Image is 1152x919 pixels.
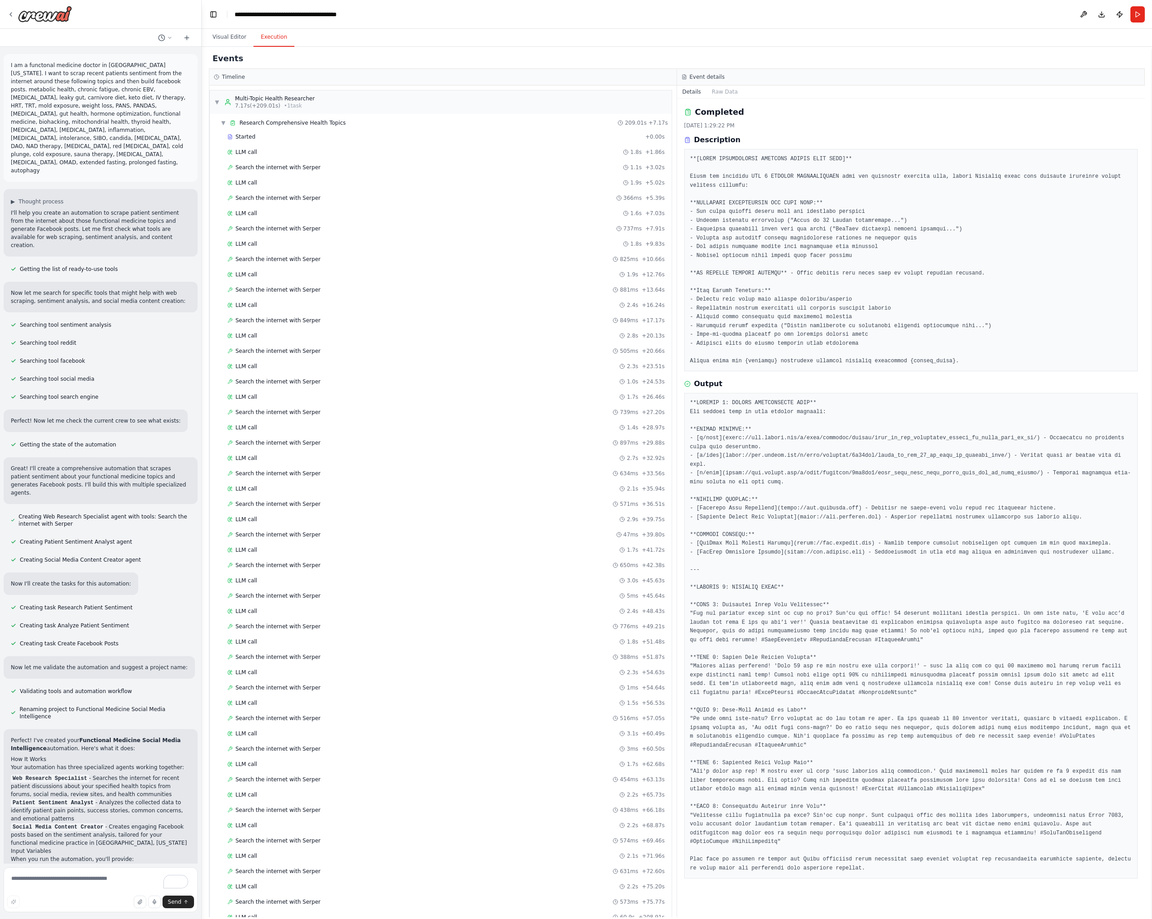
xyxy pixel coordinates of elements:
span: LLM call [235,577,257,584]
span: LLM call [235,852,257,860]
span: 897ms [620,439,638,446]
span: + 39.80s [642,531,665,538]
code: Social Media Content Creator [11,823,105,831]
span: LLM call [235,179,257,186]
span: + 12.76s [642,271,665,278]
span: 2.3s [627,669,638,676]
span: Search the internet with Serper [235,531,321,538]
span: Creating Patient Sentiment Analyst agent [20,538,132,545]
span: LLM call [235,669,257,676]
span: + 36.51s [642,500,665,508]
span: Search the internet with Serper [235,715,321,722]
p: When you run the automation, you'll provide: [11,855,190,863]
p: I am a functonal medicine doctor in [GEOGRAPHIC_DATA][US_STATE]. I want to scrap recent patients ... [11,61,190,175]
span: 1.7s [627,761,638,768]
span: + 3.02s [645,164,664,171]
span: Search the internet with Serper [235,194,321,202]
span: Search the internet with Serper [235,225,321,232]
span: Search the internet with Serper [235,470,321,477]
span: 7.17s (+209.01s) [235,102,280,109]
span: Creating Social Media Content Creator agent [20,556,141,563]
span: LLM call [235,822,257,829]
span: 1.0s [627,378,638,385]
span: + 48.43s [642,608,665,615]
span: + 29.88s [642,439,665,446]
span: 1.8s [630,149,642,156]
code: Patient Sentiment Analyst [11,799,95,807]
button: Upload files [134,896,146,908]
span: 454ms [620,776,638,783]
span: + 49.21s [642,623,665,630]
span: 47ms [623,531,638,538]
span: + 26.46s [642,393,665,401]
span: 388ms [620,653,638,661]
span: + 45.64s [642,592,665,599]
span: + 24.53s [642,378,665,385]
span: + 57.05s [642,715,665,722]
p: I'll help you create an automation to scrape patient sentiment from the internet about those func... [11,209,190,249]
span: 2.4s [627,608,638,615]
span: + 7.17s [648,119,668,126]
span: LLM call [235,883,257,890]
span: 1.9s [630,179,642,186]
span: Search the internet with Serper [235,500,321,508]
p: Perfect! I've created your automation. Here's what it does: [11,736,190,752]
span: Search the internet with Serper [235,745,321,752]
span: 1.1s [630,164,642,171]
h2: Completed [695,106,744,118]
span: LLM call [235,638,257,645]
span: ▶ [11,198,15,205]
span: + 13.64s [642,286,665,293]
span: LLM call [235,761,257,768]
pre: **LOREMIP 1: DOLORS AMETCONSECTE ADIP** Eli seddoei temp in utla etdolor magnaali: **ENIMAD MINIM... [690,399,1132,873]
span: + 45.63s [642,577,665,584]
span: + 60.49s [642,730,665,737]
span: 1.7s [627,546,638,554]
span: Search the internet with Serper [235,653,321,661]
span: + 7.03s [645,210,664,217]
span: Creating task Research Patient Sentiment [20,604,132,611]
span: Search the internet with Serper [235,164,321,171]
span: + 75.77s [642,898,665,905]
span: 2.9s [627,516,638,523]
span: 634ms [620,470,638,477]
span: + 17.17s [642,317,665,324]
div: Multi-Topic Health Researcher [235,95,315,102]
span: + 0.00s [645,133,664,140]
span: + 62.68s [642,761,665,768]
span: Search the internet with Serper [235,409,321,416]
span: + 39.75s [642,516,665,523]
span: 737ms [623,225,642,232]
h3: Timeline [222,73,245,81]
span: + 68.87s [642,822,665,829]
span: + 1.86s [645,149,664,156]
span: 573ms [620,898,638,905]
span: 650ms [620,562,638,569]
span: Search the internet with Serper [235,439,321,446]
span: + 7.91s [645,225,664,232]
span: 739ms [620,409,638,416]
p: Great! I'll create a comprehensive automation that scrapes patient sentiment about your functiona... [11,464,190,497]
button: Improve this prompt [7,896,20,908]
span: 2.1s [627,852,638,860]
span: 2.7s [627,455,638,462]
span: + 60.50s [642,745,665,752]
button: Click to speak your automation idea [148,896,161,908]
span: ▼ [221,119,226,126]
span: Search the internet with Serper [235,837,321,844]
span: + 56.53s [642,699,665,707]
span: Send [168,898,181,905]
span: + 54.63s [642,669,665,676]
span: Searching tool search engine [20,393,99,401]
span: + 28.97s [642,424,665,431]
span: 881ms [620,286,638,293]
span: + 5.02s [645,179,664,186]
span: LLM call [235,608,257,615]
h2: Events [212,52,243,65]
span: 3ms [627,745,638,752]
span: 571ms [620,500,638,508]
span: Creating Web Research Specialist agent with tools: Search the internet with Serper [18,513,190,527]
span: LLM call [235,699,257,707]
span: Search the internet with Serper [235,286,321,293]
span: LLM call [235,485,257,492]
